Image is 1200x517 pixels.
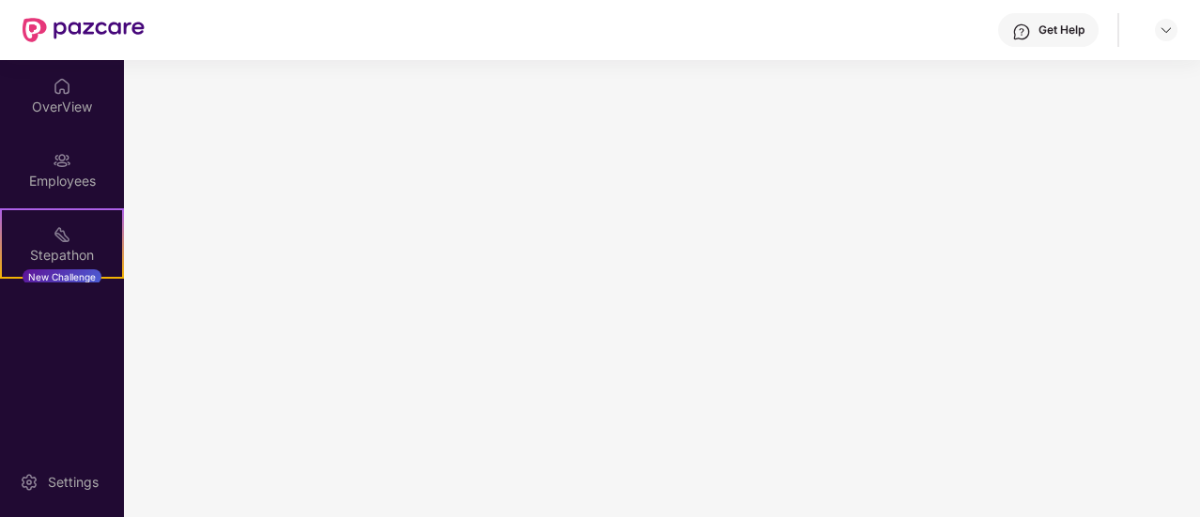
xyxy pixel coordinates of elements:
[1038,23,1085,38] div: Get Help
[2,246,122,265] div: Stepathon
[23,269,101,284] div: New Challenge
[53,77,71,96] img: svg+xml;base64,PHN2ZyBpZD0iSG9tZSIgeG1sbnM9Imh0dHA6Ly93d3cudzMub3JnLzIwMDAvc3ZnIiB3aWR0aD0iMjAiIG...
[42,473,104,492] div: Settings
[23,18,145,42] img: New Pazcare Logo
[20,473,38,492] img: svg+xml;base64,PHN2ZyBpZD0iU2V0dGluZy0yMHgyMCIgeG1sbnM9Imh0dHA6Ly93d3cudzMub3JnLzIwMDAvc3ZnIiB3aW...
[1159,23,1174,38] img: svg+xml;base64,PHN2ZyBpZD0iRHJvcGRvd24tMzJ4MzIiIHhtbG5zPSJodHRwOi8vd3d3LnczLm9yZy8yMDAwL3N2ZyIgd2...
[53,225,71,244] img: svg+xml;base64,PHN2ZyB4bWxucz0iaHR0cDovL3d3dy53My5vcmcvMjAwMC9zdmciIHdpZHRoPSIyMSIgaGVpZ2h0PSIyMC...
[53,151,71,170] img: svg+xml;base64,PHN2ZyBpZD0iRW1wbG95ZWVzIiB4bWxucz0iaHR0cDovL3d3dy53My5vcmcvMjAwMC9zdmciIHdpZHRoPS...
[1012,23,1031,41] img: svg+xml;base64,PHN2ZyBpZD0iSGVscC0zMngzMiIgeG1sbnM9Imh0dHA6Ly93d3cudzMub3JnLzIwMDAvc3ZnIiB3aWR0aD...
